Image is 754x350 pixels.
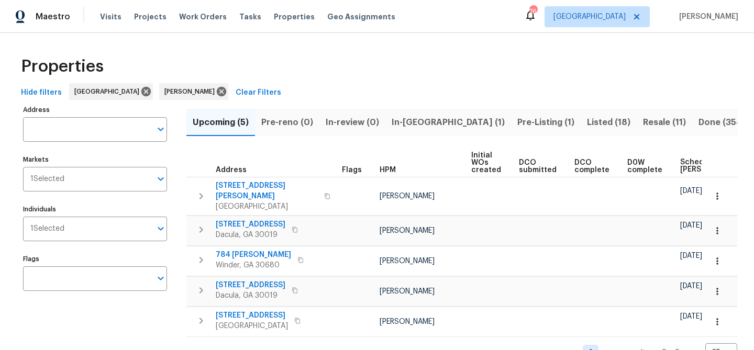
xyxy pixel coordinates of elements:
span: HPM [380,166,396,174]
span: Visits [100,12,121,22]
span: [DATE] [680,187,702,195]
span: [PERSON_NAME] [164,86,219,97]
span: Listed (18) [587,115,630,130]
div: 76 [529,6,537,17]
button: Hide filters [17,83,66,103]
span: In-review (0) [326,115,379,130]
span: Hide filters [21,86,62,99]
span: [PERSON_NAME] [380,318,435,325]
button: Open [153,122,168,137]
span: [PERSON_NAME] [380,257,435,265]
span: Flags [342,166,362,174]
span: [DATE] [680,222,702,229]
span: Done (358) [698,115,745,130]
span: Dacula, GA 30019 [216,290,285,301]
span: 1 Selected [30,224,64,233]
span: [STREET_ADDRESS] [216,280,285,290]
span: Pre-Listing (1) [517,115,574,130]
span: [PERSON_NAME] [380,288,435,295]
span: [GEOGRAPHIC_DATA] [216,321,288,331]
span: Properties [274,12,315,22]
label: Individuals [23,206,167,212]
button: Open [153,172,168,186]
span: [STREET_ADDRESS] [216,219,285,230]
span: Resale (11) [643,115,686,130]
span: 784 [PERSON_NAME] [216,250,291,260]
span: [GEOGRAPHIC_DATA] [74,86,143,97]
span: [PERSON_NAME] [380,193,435,200]
span: Tasks [239,13,261,20]
button: Open [153,221,168,236]
label: Markets [23,156,167,163]
span: [STREET_ADDRESS][PERSON_NAME] [216,180,318,201]
span: [GEOGRAPHIC_DATA] [216,201,318,212]
span: Dacula, GA 30019 [216,230,285,240]
div: [GEOGRAPHIC_DATA] [69,83,153,100]
button: Open [153,271,168,286]
span: Address [216,166,247,174]
span: Projects [134,12,167,22]
span: Geo Assignments [327,12,395,22]
span: Work Orders [179,12,227,22]
span: [DATE] [680,252,702,259]
span: D0W complete [627,159,662,174]
span: DCO submitted [519,159,557,174]
span: Properties [21,61,104,72]
button: Clear Filters [231,83,285,103]
label: Flags [23,256,167,262]
label: Address [23,107,167,113]
span: [PERSON_NAME] [675,12,738,22]
span: [PERSON_NAME] [380,227,435,234]
span: DCO complete [574,159,609,174]
span: In-[GEOGRAPHIC_DATA] (1) [392,115,505,130]
span: [STREET_ADDRESS] [216,310,288,321]
span: [GEOGRAPHIC_DATA] [553,12,626,22]
span: Scheduled [PERSON_NAME] [680,159,739,173]
span: Upcoming (5) [193,115,249,130]
span: Clear Filters [236,86,281,99]
span: Pre-reno (0) [261,115,313,130]
span: Initial WOs created [471,152,501,174]
span: [DATE] [680,313,702,320]
span: [DATE] [680,283,702,290]
div: [PERSON_NAME] [159,83,228,100]
span: 1 Selected [30,175,64,184]
span: Maestro [36,12,70,22]
span: Winder, GA 30680 [216,260,291,270]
